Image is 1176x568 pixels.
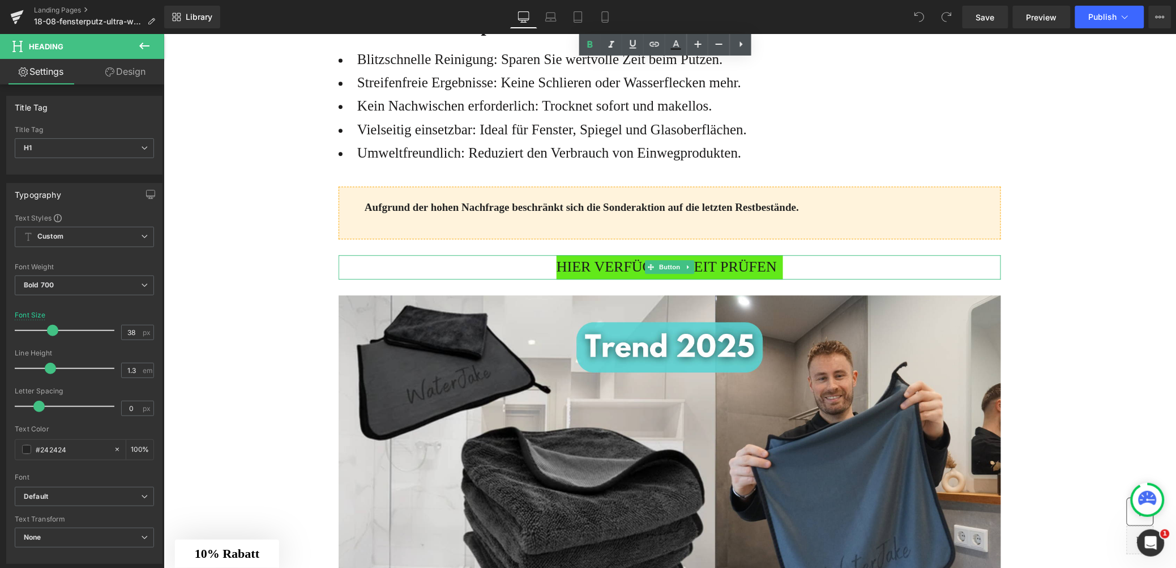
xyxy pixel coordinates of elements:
span: Kein Nachwischen erforderlich: Trocknet sofort und makellos. [194,64,549,79]
b: Custom [37,232,63,241]
div: % [126,440,153,460]
span: 18-08-fensterputz-ultra-wipes-tuch-adv-v20-redtrack [34,17,143,26]
span: Publish [1089,12,1117,22]
a: Expand / Collapse [519,226,531,240]
div: Font Weight [15,263,154,271]
li: Umweltfreundlich: Reduziert den Verbrauch von Einwegprodukten. [175,107,837,130]
a: Preview [1013,6,1071,28]
a: Design [84,59,166,84]
li: Streifenfreie Ergebnisse: Keine Schlieren oder Wasserflecken mehr. [175,37,837,60]
a: Mobile [592,6,619,28]
div: Text Transform [15,515,154,523]
div: Title Tag [15,126,154,134]
span: em [143,367,152,374]
span: Save [976,11,995,23]
span: Preview [1027,11,1057,23]
li: Vielseitig einsetzbar: Ideal für Fenster, Spiegel und Glasoberflächen. [175,84,837,107]
i: Default [24,492,48,502]
div: Title Tag [15,96,48,112]
div: Typography [15,184,61,200]
span: px [143,405,152,412]
span: Heading [29,42,63,51]
button: More [1149,6,1171,28]
span: Button [493,226,519,240]
div: Text Color [15,425,154,433]
a: Landing Pages [34,6,164,15]
input: Color [36,443,108,456]
div: Font Size [15,311,46,319]
div: Line Height [15,349,154,357]
b: Bold 700 [24,281,54,289]
div: Font [15,473,154,481]
a: HIER VERFÜGBARKEIT PRÜFEN [393,221,619,245]
a: Laptop [537,6,565,28]
span: HIER VERFÜGBARKEIT PRÜFEN [393,221,613,245]
p: Aufgrund der hohen Nachfrage beschränkt sich die Sonderaktion auf die letzten Restbestände. [201,167,811,181]
span: 1 [1161,529,1170,539]
button: Publish [1075,6,1144,28]
span: px [143,329,152,336]
div: Letter Spacing [15,387,154,395]
li: Blitzschnelle Reinigung: Sparen Sie wertvolle Zeit beim Putzen. [175,14,837,37]
div: Text Styles [15,213,154,222]
b: None [24,533,41,541]
a: Desktop [510,6,537,28]
b: H1 [24,143,32,152]
a: New Library [164,6,220,28]
button: Undo [908,6,931,28]
span: Library [186,12,212,22]
button: Redo [935,6,958,28]
a: Tablet [565,6,592,28]
iframe: Intercom live chat [1137,529,1165,557]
